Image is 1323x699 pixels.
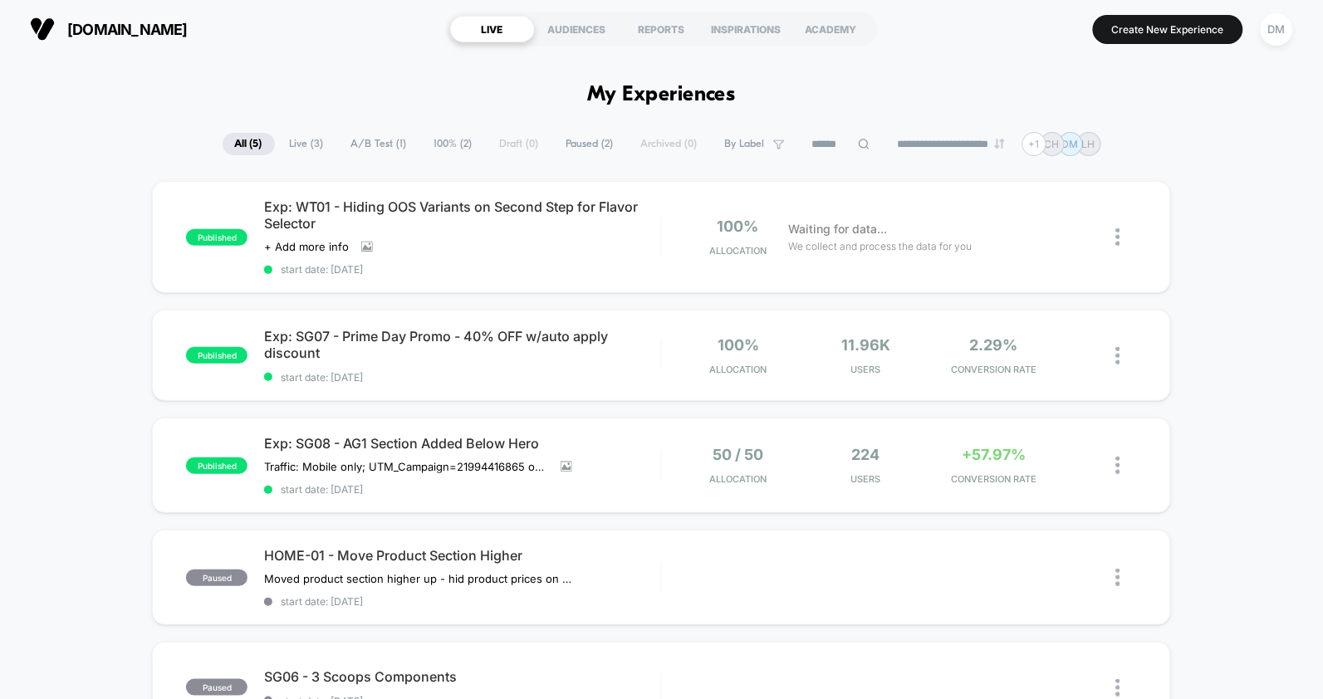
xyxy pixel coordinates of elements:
span: published [186,229,247,246]
span: Allocation [710,473,767,485]
div: LIVE [450,16,535,42]
div: AUDIENCES [535,16,620,42]
span: + Add more info [264,240,349,253]
img: Visually logo [30,17,55,42]
span: [DOMAIN_NAME] [67,21,188,38]
span: CONVERSION RATE [934,364,1054,375]
div: + 1 [1022,132,1046,156]
div: DM [1261,13,1293,46]
img: close [1116,679,1120,697]
span: published [186,347,247,364]
h1: My Experiences [587,83,736,107]
span: Exp: SG08 - AG1 Section Added Below Hero [264,435,661,452]
span: SG06 - 3 Scoops Components [264,668,661,685]
span: 224 [852,446,880,463]
img: close [1116,347,1120,364]
span: Live ( 3 ) [277,133,336,155]
img: close [1116,457,1120,474]
span: 11.96k [841,336,890,354]
p: CH [1045,138,1060,150]
span: start date: [DATE] [264,371,661,384]
span: paused [186,679,247,696]
span: Traffic: Mobile only; UTM_Campaign=21994416865 only [264,460,548,473]
span: Users [806,473,926,485]
span: A/B Test ( 1 ) [339,133,419,155]
img: close [1116,569,1120,586]
span: Allocation [710,364,767,375]
p: DM [1062,138,1079,150]
span: We collect and process the data for you [789,238,973,254]
span: 2.29% [970,336,1018,354]
span: 100% ( 2 ) [422,133,485,155]
span: Waiting for data... [789,220,888,238]
span: +57.97% [962,446,1026,463]
span: start date: [DATE] [264,483,661,496]
span: published [186,457,247,474]
button: [DOMAIN_NAME] [25,16,193,42]
div: INSPIRATIONS [704,16,789,42]
span: Users [806,364,926,375]
div: ACADEMY [789,16,874,42]
button: DM [1256,12,1298,46]
span: All ( 5 ) [223,133,275,155]
span: 50 / 50 [713,446,764,463]
span: start date: [DATE] [264,595,661,608]
span: Exp: WT01 - Hiding OOS Variants on Second Step for Flavor Selector [264,198,661,232]
span: Moved product section higher up - hid product prices on cards [264,572,572,585]
button: Create New Experience [1093,15,1243,44]
span: paused [186,569,247,586]
span: CONVERSION RATE [934,473,1054,485]
span: 100% [718,218,759,235]
span: start date: [DATE] [264,263,661,276]
p: LH [1082,138,1095,150]
span: Exp: SG07 - Prime Day Promo - 40% OFF w/auto apply discount [264,328,661,361]
img: close [1116,228,1120,246]
img: end [995,139,1005,149]
span: 100% [718,336,759,354]
span: By Label [725,138,765,150]
span: Allocation [709,245,767,257]
span: HOME-01 - Move Product Section Higher [264,547,661,564]
span: Paused ( 2 ) [554,133,626,155]
div: REPORTS [620,16,704,42]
